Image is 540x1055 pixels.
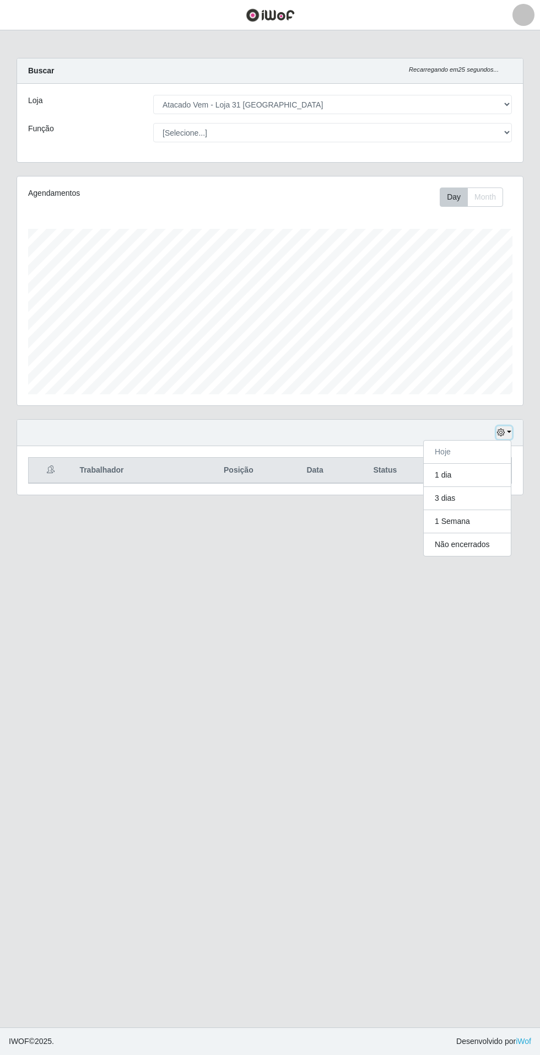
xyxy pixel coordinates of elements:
label: Função [28,123,54,135]
th: Posição [193,458,283,484]
i: Recarregando em 25 segundos... [409,66,499,73]
th: Trabalhador [73,458,193,484]
div: Toolbar with button groups [440,188,512,207]
strong: Buscar [28,66,54,75]
div: First group [440,188,503,207]
span: IWOF [9,1037,29,1046]
button: 3 dias [424,487,511,510]
button: 1 Semana [424,510,511,533]
th: Data [283,458,346,484]
button: Não encerrados [424,533,511,556]
button: Month [467,188,503,207]
span: Desenvolvido por [456,1036,531,1047]
button: Day [440,188,468,207]
img: CoreUI Logo [246,8,295,22]
a: iWof [516,1037,531,1046]
div: Agendamentos [28,188,220,199]
button: Hoje [424,441,511,464]
span: © 2025 . [9,1036,54,1047]
label: Loja [28,95,42,106]
button: 1 dia [424,464,511,487]
th: Status [347,458,424,484]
